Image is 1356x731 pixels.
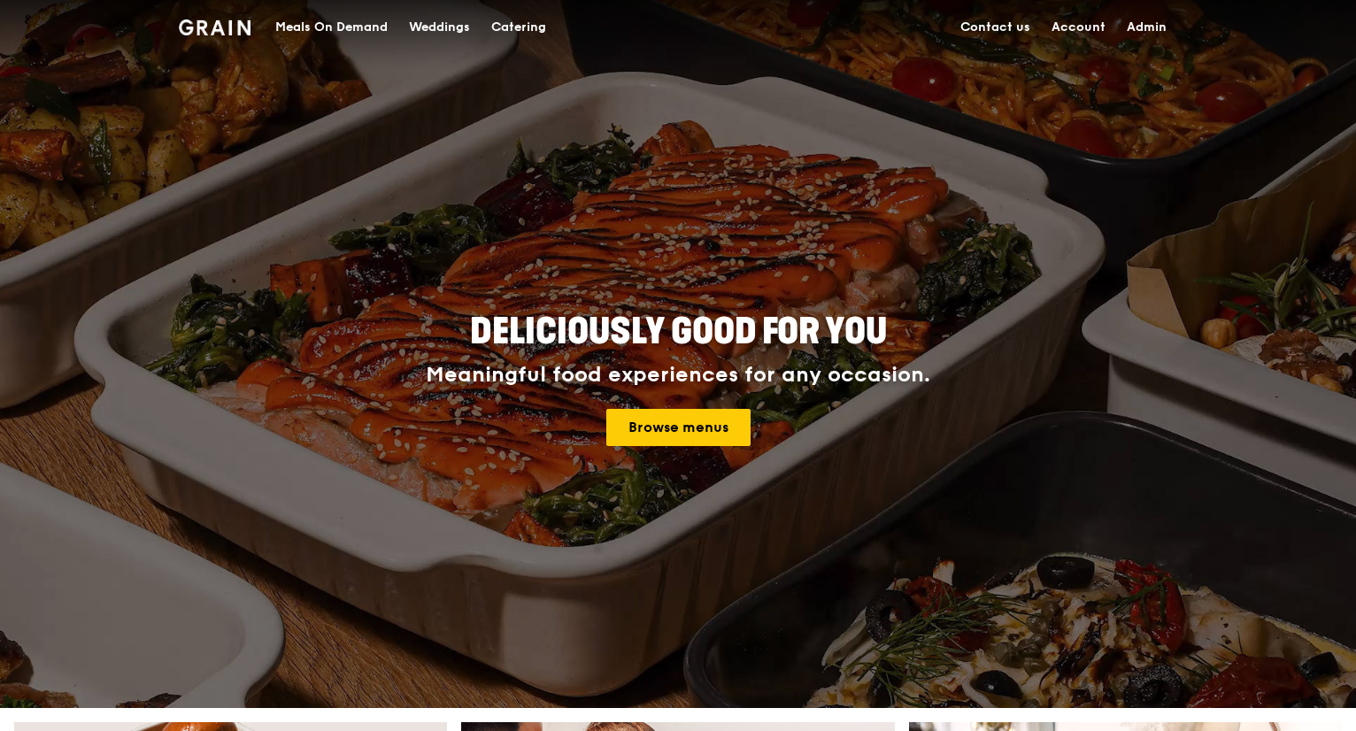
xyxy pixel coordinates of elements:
div: Weddings [409,1,470,54]
a: Catering [481,1,557,54]
div: Catering [491,1,546,54]
a: Admin [1116,1,1177,54]
div: Meals On Demand [275,1,388,54]
div: Meaningful food experiences for any occasion. [359,363,997,388]
img: Grain [179,19,250,35]
a: Weddings [398,1,481,54]
a: Contact us [950,1,1041,54]
a: Account [1041,1,1116,54]
a: Browse menus [606,409,751,446]
span: Deliciously good for you [470,311,887,353]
